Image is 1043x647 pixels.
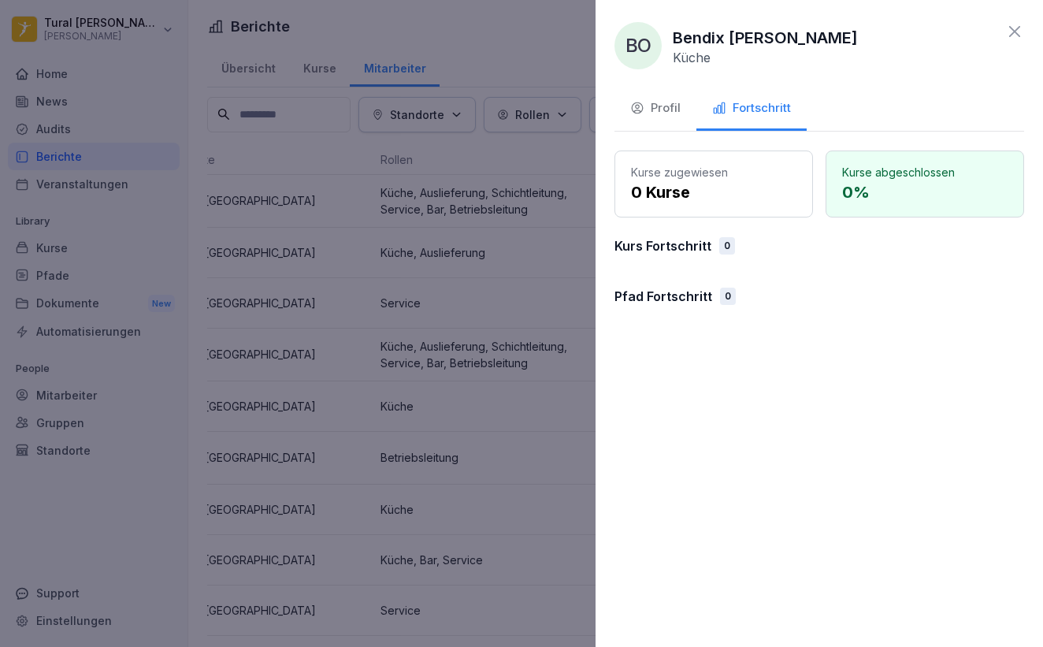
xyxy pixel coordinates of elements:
[673,26,858,50] p: Bendix [PERSON_NAME]
[631,164,796,180] p: Kurse zugewiesen
[842,180,1008,204] p: 0 %
[614,236,711,255] p: Kurs Fortschritt
[630,99,681,117] div: Profil
[842,164,1008,180] p: Kurse abgeschlossen
[720,288,736,305] div: 0
[712,99,791,117] div: Fortschritt
[673,50,711,65] p: Küche
[719,237,735,255] div: 0
[631,180,796,204] p: 0 Kurse
[696,88,807,131] button: Fortschritt
[614,287,712,306] p: Pfad Fortschritt
[614,22,662,69] div: BO
[614,88,696,131] button: Profil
